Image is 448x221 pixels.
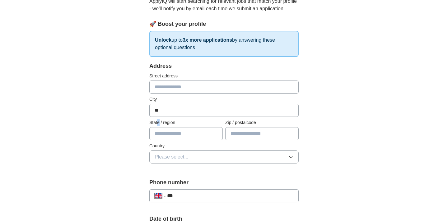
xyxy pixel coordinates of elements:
strong: Unlock [155,37,171,43]
div: Address [149,62,299,70]
label: Country [149,143,299,149]
span: Please select... [155,153,189,161]
label: State / region [149,119,223,126]
div: 🚀 Boost your profile [149,20,299,28]
p: up to by answering these optional questions [149,31,299,57]
label: Street address [149,73,299,79]
label: Phone number [149,178,299,187]
label: Zip / postalcode [225,119,299,126]
button: Please select... [149,150,299,163]
label: City [149,96,299,103]
strong: 3x more applications [183,37,232,43]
